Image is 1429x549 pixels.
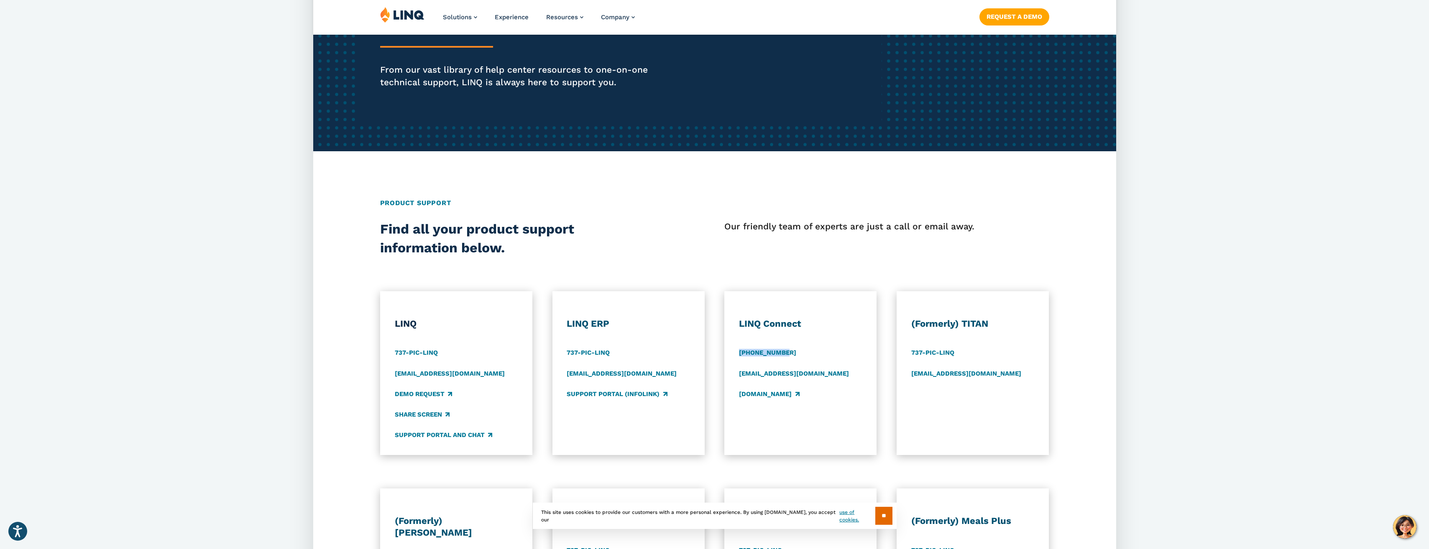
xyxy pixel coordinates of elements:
button: Hello, have a question? Let’s chat. [1393,515,1416,539]
h2: Find all your product support information below. [380,220,647,258]
a: Resources [546,13,583,21]
p: Our friendly team of experts are just a call or email away. [724,220,1049,233]
a: [EMAIL_ADDRESS][DOMAIN_NAME] [395,369,505,378]
span: Solutions [443,13,472,21]
a: Request a Demo [979,8,1049,25]
a: use of cookies. [839,508,875,524]
a: [DOMAIN_NAME] [739,389,799,399]
nav: Primary Navigation [443,7,635,34]
a: Solutions [443,13,477,21]
h3: LINQ Connect [739,318,862,330]
h3: LINQ [395,318,518,330]
a: [EMAIL_ADDRESS][DOMAIN_NAME] [911,369,1021,378]
h3: (Formerly) TITAN [911,318,1034,330]
p: From our vast library of help center resources to one-on-one technical support, LINQ is always he... [380,64,690,89]
a: 737-PIC-LINQ [395,348,438,358]
h3: (Formerly) Meals Plus [911,515,1034,527]
a: Share Screen [395,410,450,419]
a: Support Portal (Infolink) [567,389,667,399]
a: 737-PIC-LINQ [567,348,610,358]
a: Experience [495,13,529,21]
a: Support Portal and Chat [395,431,492,440]
nav: Button Navigation [979,7,1049,25]
a: [EMAIL_ADDRESS][DOMAIN_NAME] [739,369,849,378]
a: [PHONE_NUMBER] [739,348,796,358]
a: [EMAIL_ADDRESS][DOMAIN_NAME] [567,369,677,378]
h3: LINQ ERP [567,318,690,330]
a: Company [601,13,635,21]
span: Company [601,13,629,21]
h2: Product Support [380,198,1049,208]
a: 737-PIC-LINQ [911,348,954,358]
span: Resources [546,13,578,21]
a: Demo Request [395,389,452,399]
img: LINQ | K‑12 Software [380,7,424,23]
h3: (Formerly) [PERSON_NAME] [395,515,518,539]
div: This site uses cookies to provide our customers with a more personal experience. By using [DOMAIN... [533,503,897,529]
